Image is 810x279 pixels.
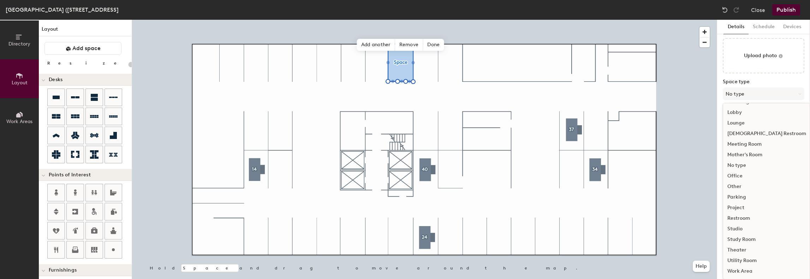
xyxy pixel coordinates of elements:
[721,6,728,13] img: Undo
[8,41,30,47] span: Directory
[47,60,125,66] div: Resize
[6,5,119,14] div: [GEOGRAPHIC_DATA] ([STREET_ADDRESS]
[723,87,804,100] button: No type
[749,20,779,34] button: Schedule
[49,77,62,83] span: Desks
[44,42,121,55] button: Add space
[39,25,132,36] h1: Layout
[779,20,805,34] button: Devices
[772,4,800,16] button: Publish
[751,4,765,16] button: Close
[723,79,804,85] label: Space type
[12,80,28,86] span: Layout
[423,39,444,51] span: Done
[6,119,32,125] span: Work Areas
[395,39,423,51] span: Remove
[72,45,101,52] span: Add space
[723,38,804,73] button: Upload photo
[49,267,77,273] span: Furnishings
[733,6,740,13] img: Redo
[723,20,749,34] button: Details
[357,39,395,51] span: Add another
[49,172,91,178] span: Points of Interest
[693,261,710,272] button: Help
